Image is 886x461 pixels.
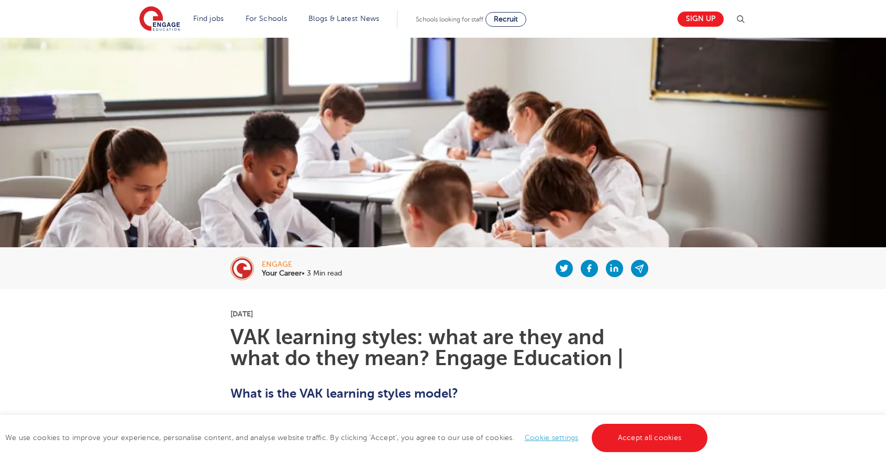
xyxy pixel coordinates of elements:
p: • 3 Min read [262,270,342,277]
span: We use cookies to improve your experience, personalise content, and analyse website traffic. By c... [5,434,710,442]
a: Recruit [485,12,526,27]
b: What is the VAK learning styles model? [230,386,458,401]
div: engage [262,261,342,268]
b: Your Career [262,269,302,277]
span: Schools looking for staff [416,16,483,23]
h1: VAK learning styles: what are they and what do they mean? Engage Education | [230,327,656,369]
span: Recruit [494,15,518,23]
a: Blogs & Latest News [308,15,380,23]
a: Accept all cookies [592,424,708,452]
a: Sign up [678,12,724,27]
img: Engage Education [139,6,180,32]
a: Find jobs [193,15,224,23]
a: For Schools [246,15,287,23]
a: Cookie settings [525,434,579,442]
p: [DATE] [230,310,656,317]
